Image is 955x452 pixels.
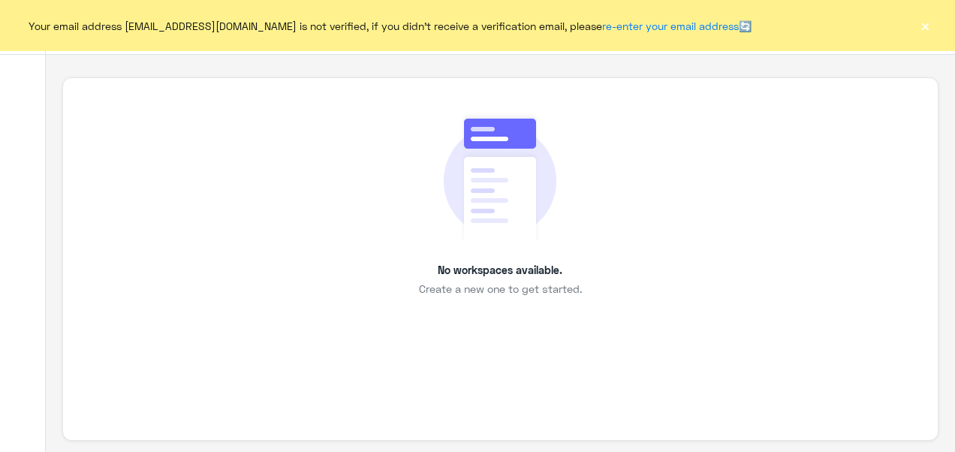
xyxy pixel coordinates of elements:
[29,18,752,34] span: Your email address [EMAIL_ADDRESS][DOMAIN_NAME] is not verified, if you didn't receive a verifica...
[602,20,739,32] a: re-enter your email address
[444,112,556,246] img: emtyData
[438,262,562,278] p: No workspaces available.
[917,18,932,33] button: ×
[419,281,582,297] span: Create a new one to get started.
